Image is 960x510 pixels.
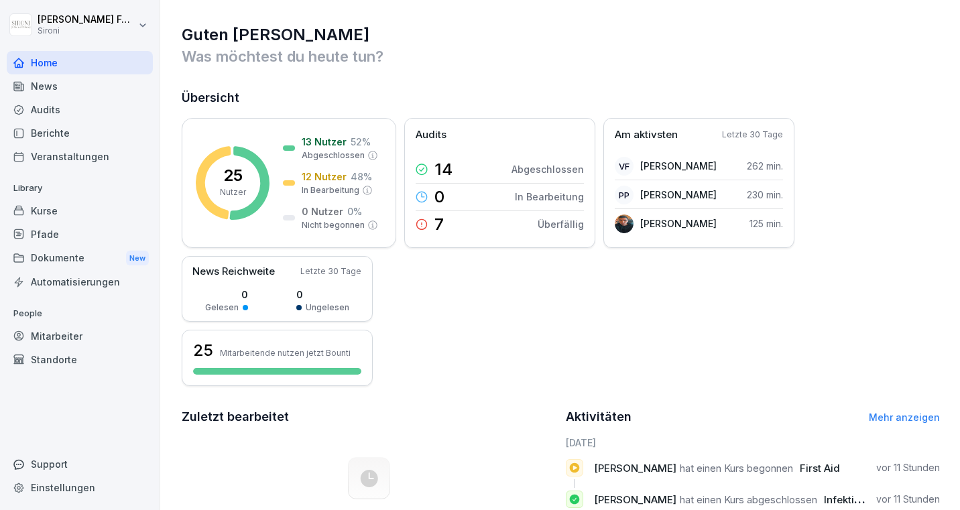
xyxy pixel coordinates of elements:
a: Einstellungen [7,476,153,499]
p: 0 [205,288,248,302]
p: 0 % [347,204,362,218]
h2: Aktivitäten [566,407,632,426]
p: 12 Nutzer [302,170,347,184]
div: Support [7,452,153,476]
p: In Bearbeitung [515,190,584,204]
p: News Reichweite [192,264,275,279]
a: Standorte [7,348,153,371]
div: Dokumente [7,246,153,271]
p: Audits [416,127,446,143]
p: 230 min. [747,188,783,202]
p: 25 [223,168,243,184]
p: Am aktivsten [615,127,678,143]
p: Letzte 30 Tage [722,129,783,141]
p: 48 % [351,170,372,184]
img: n72xwrccg3abse2lkss7jd8w.png [615,214,634,233]
span: hat einen Kurs begonnen [680,462,793,474]
a: DokumenteNew [7,246,153,271]
p: 0 Nutzer [302,204,343,218]
p: Gelesen [205,302,239,314]
p: 14 [434,162,453,178]
div: VF [615,157,634,176]
a: Veranstaltungen [7,145,153,168]
p: Nicht begonnen [302,219,365,231]
a: Kurse [7,199,153,222]
a: Mehr anzeigen [869,411,940,423]
h6: [DATE] [566,436,941,450]
p: Was möchtest du heute tun? [182,46,940,67]
p: Mitarbeitende nutzen jetzt Bounti [220,348,351,358]
p: People [7,303,153,324]
h3: 25 [193,339,213,362]
p: In Bearbeitung [302,184,359,196]
p: 0 [296,288,349,302]
a: Automatisierungen [7,270,153,294]
p: [PERSON_NAME] [640,159,717,173]
p: vor 11 Stunden [876,461,940,474]
p: Abgeschlossen [302,149,365,162]
p: vor 11 Stunden [876,493,940,506]
h1: Guten [PERSON_NAME] [182,24,940,46]
p: 262 min. [747,159,783,173]
span: hat einen Kurs abgeschlossen [680,493,817,506]
div: New [126,251,149,266]
a: Berichte [7,121,153,145]
p: [PERSON_NAME] Fornasir [38,14,135,25]
h2: Übersicht [182,88,940,107]
a: News [7,74,153,98]
span: [PERSON_NAME] [594,462,676,474]
span: First Aid [800,462,840,474]
span: [PERSON_NAME] [594,493,676,506]
a: Pfade [7,222,153,246]
p: [PERSON_NAME] [640,216,717,231]
h2: Zuletzt bearbeitet [182,407,556,426]
p: 0 [434,189,444,205]
p: Abgeschlossen [512,162,584,176]
p: 7 [434,216,444,233]
p: Ungelesen [306,302,349,314]
a: Home [7,51,153,74]
p: [PERSON_NAME] [640,188,717,202]
a: Audits [7,98,153,121]
p: Library [7,178,153,199]
p: Sironi [38,26,135,36]
p: 13 Nutzer [302,135,347,149]
div: PP [615,186,634,204]
p: Überfällig [538,217,584,231]
p: 52 % [351,135,371,149]
p: Nutzer [220,186,246,198]
p: Letzte 30 Tage [300,265,361,277]
a: Mitarbeiter [7,324,153,348]
p: 125 min. [749,216,783,231]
